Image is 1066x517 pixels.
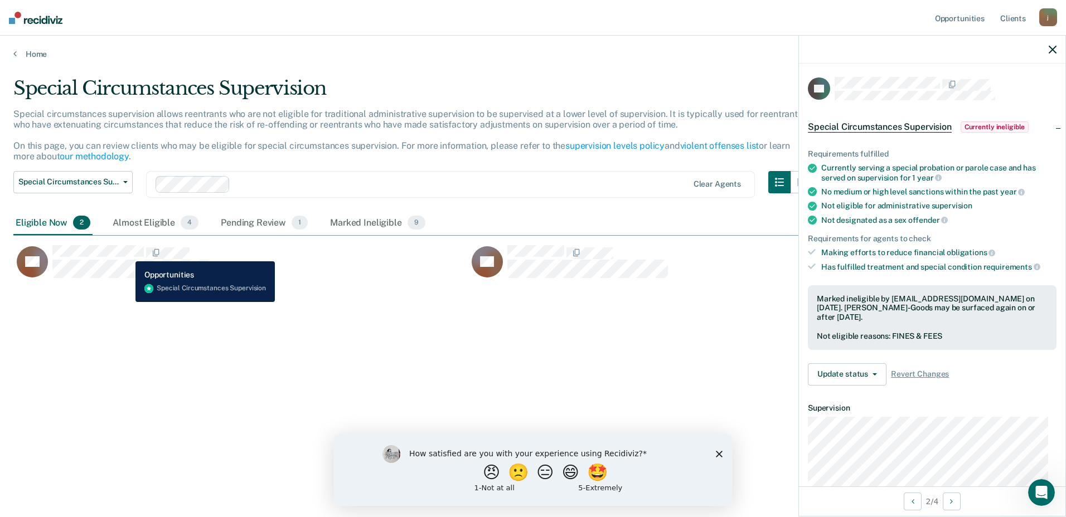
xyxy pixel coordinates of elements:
[408,216,425,230] span: 9
[961,121,1029,133] span: Currently ineligible
[13,211,93,236] div: Eligible Now
[799,486,1065,516] div: 2 / 4
[13,245,468,289] div: CaseloadOpportunityCell-585IB
[947,248,995,257] span: obligations
[1028,479,1055,506] iframe: Intercom live chat
[13,49,1053,59] a: Home
[13,109,802,162] p: Special circumstances supervision allows reentrants who are not eligible for traditional administ...
[799,109,1065,145] div: Special Circumstances SupervisionCurrently ineligible
[821,215,1057,225] div: Not designated as a sex
[821,187,1057,197] div: No medium or high level sanctions within the past
[821,163,1057,182] div: Currently serving a special probation or parole case and has served on supervision for 1
[808,149,1057,159] div: Requirements fulfilled
[110,211,201,236] div: Almost Eligible
[917,173,942,182] span: year
[808,121,952,133] span: Special Circumstances Supervision
[983,262,1040,271] span: requirements
[943,492,961,510] button: Next Opportunity
[1039,8,1057,26] div: j
[694,179,741,189] div: Clear agents
[73,216,90,230] span: 2
[808,363,886,386] button: Update status
[821,262,1057,272] div: Has fulfilled treatment and special condition
[891,369,949,379] span: Revert Changes
[333,434,733,506] iframe: Survey by Kim from Recidiviz
[808,403,1057,413] dt: Supervision
[908,216,948,225] span: offender
[808,234,1057,243] div: Requirements for agents to check
[565,140,665,151] a: supervision levels policy
[181,216,198,230] span: 4
[1000,187,1025,196] span: year
[292,216,308,230] span: 1
[821,201,1057,211] div: Not eligible for administrative
[18,177,119,187] span: Special Circumstances Supervision
[328,211,428,236] div: Marked Ineligible
[13,77,813,109] div: Special Circumstances Supervision
[821,247,1057,257] div: Making efforts to reduce financial
[680,140,759,151] a: violent offenses list
[817,294,1048,322] div: Marked ineligible by [EMAIL_ADDRESS][DOMAIN_NAME] on [DATE]. [PERSON_NAME]-Goods may be surfaced ...
[817,331,1048,341] div: Not eligible reasons: FINES & FEES
[219,211,310,236] div: Pending Review
[904,492,922,510] button: Previous Opportunity
[468,245,923,289] div: CaseloadOpportunityCell-768EG
[9,12,62,24] img: Recidiviz
[932,201,972,210] span: supervision
[60,151,129,162] a: our methodology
